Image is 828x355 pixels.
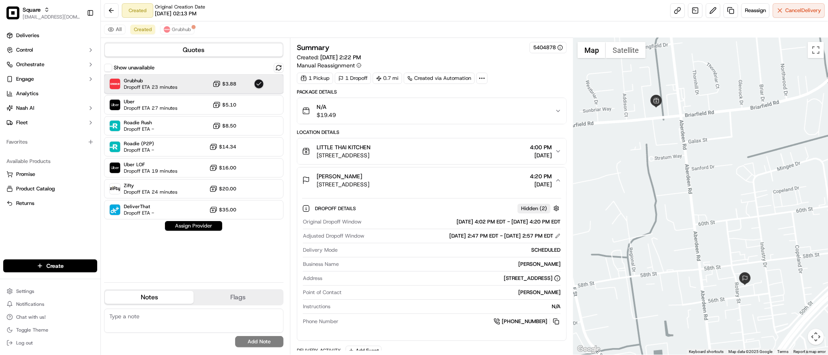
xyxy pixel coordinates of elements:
a: Deliveries [3,29,97,42]
span: Notifications [16,301,44,307]
span: $8.50 [222,123,236,129]
span: [PERSON_NAME] [317,172,362,180]
img: 5e692f75ce7d37001a5d71f1 [164,26,170,33]
a: Open this area in Google Maps (opens a new window) [576,344,602,355]
div: [PERSON_NAME] [342,261,561,268]
button: Toggle fullscreen view [808,42,824,58]
span: Dropoff ETA - [124,147,154,153]
p: Welcome 👋 [8,32,147,45]
span: Dropoff ETA - [124,126,154,132]
span: Returns [16,200,34,207]
button: Fleet [3,116,97,129]
span: API Documentation [76,117,129,125]
span: Map data ©2025 Google [728,349,772,354]
span: $5.10 [222,102,236,108]
span: [EMAIL_ADDRESS][DOMAIN_NAME] [23,14,80,20]
img: Roadie (P2P) [110,142,120,152]
div: 1 Pickup [297,73,333,84]
span: Orchestrate [16,61,44,68]
span: Roadie (P2P) [124,140,154,147]
a: Created via Automation [404,73,475,84]
span: Business Name [303,261,339,268]
a: Returns [6,200,94,207]
a: Terms (opens in new tab) [777,349,788,354]
a: Promise [6,171,94,178]
span: Address [303,275,322,282]
img: Grubhub [110,79,120,89]
span: [PHONE_NUMBER] [502,318,547,325]
button: Orchestrate [3,58,97,71]
span: Control [16,46,33,54]
button: Chat with us! [3,311,97,323]
span: Dropoff ETA - [124,210,154,216]
span: [DATE] 02:13 PM [155,10,196,17]
a: Report a map error [793,349,826,354]
div: Favorites [3,136,97,148]
div: [PERSON_NAME] [345,289,561,296]
button: Manual Reassignment [297,61,361,69]
button: Square [23,6,41,14]
span: Cancel Delivery [785,7,821,14]
button: Grubhub [160,25,194,34]
input: Got a question? Start typing here... [21,52,145,61]
img: Nash [8,8,24,24]
button: Nash AI [3,102,97,115]
div: 1 Dropoff [335,73,371,84]
span: $35.00 [219,207,236,213]
span: Dropoff Details [315,205,357,212]
button: 5404878 [533,44,563,51]
button: [PERSON_NAME][STREET_ADDRESS]4:20 PM[DATE] [297,167,566,193]
span: Grubhub [172,26,191,33]
button: Product Catalog [3,182,97,195]
div: Package Details [297,89,567,95]
img: Uber [110,100,120,110]
span: Deliveries [16,32,39,39]
a: Product Catalog [6,185,94,192]
span: Adjusted Dropoff Window [303,232,364,240]
img: DeliverThat [110,205,120,215]
span: Original Creation Date [155,4,205,10]
span: Nash AI [16,104,34,112]
div: Available Products [3,155,97,168]
span: Settings [16,288,34,294]
span: Dropoff ETA 24 minutes [124,189,177,195]
div: [DATE] 4:02 PM EDT - [DATE] 4:20 PM EDT [365,218,561,226]
button: Hidden (2) [517,203,561,213]
button: Toggle Theme [3,324,97,336]
span: $16.00 [219,165,236,171]
button: $20.00 [209,185,236,193]
button: Start new chat [137,79,147,89]
button: Reassign [741,3,770,18]
span: Roadie Rush [124,119,154,126]
div: 💻 [68,118,75,124]
span: Hidden ( 2 ) [521,205,547,212]
a: 📗Knowledge Base [5,114,65,128]
span: LITTLE THAI KITCHEN [317,143,371,151]
label: Show unavailable [114,64,154,71]
button: Show street map [578,42,606,58]
button: Create [3,259,97,272]
button: SquareSquare[EMAIL_ADDRESS][DOMAIN_NAME] [3,3,83,23]
div: 0.7 mi [373,73,402,84]
span: Uber [124,98,177,105]
button: Notes [105,291,194,304]
span: Toggle Theme [16,327,48,333]
img: Google [576,344,602,355]
span: Instructions [303,303,330,310]
img: Uber LOF [110,163,120,173]
button: Returns [3,197,97,210]
span: [DATE] [530,151,552,159]
span: Original Dropoff Window [303,218,361,226]
div: 📗 [8,118,15,124]
button: Assign Provider [165,221,222,231]
a: Analytics [3,87,97,100]
span: Product Catalog [16,185,55,192]
span: $3.88 [222,81,236,87]
button: $35.00 [209,206,236,214]
div: N/A [334,303,561,310]
span: 4:20 PM [530,172,552,180]
span: DeliverThat [124,203,154,210]
span: Grubhub [124,77,177,84]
